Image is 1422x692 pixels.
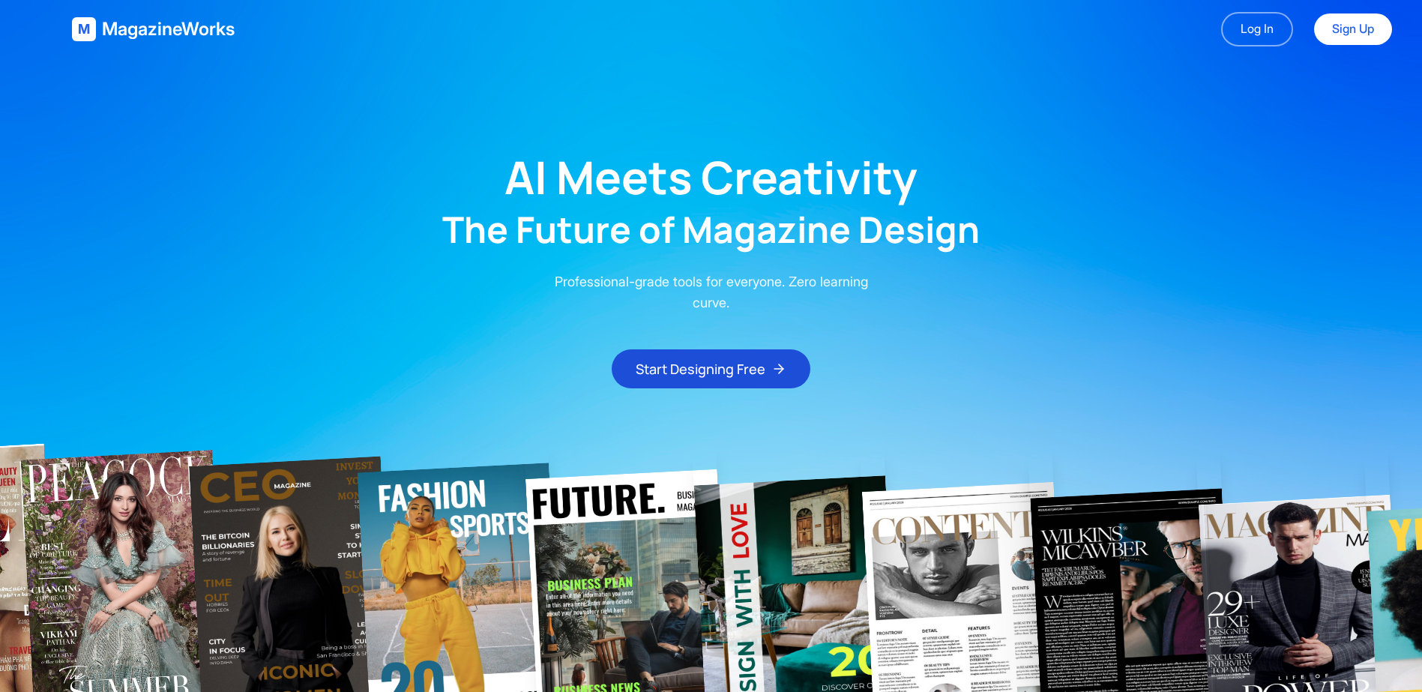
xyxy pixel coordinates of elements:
[102,17,235,41] span: MagazineWorks
[612,349,810,388] button: Start Designing Free
[442,211,980,247] h2: The Future of Magazine Design
[504,154,918,199] h1: AI Meets Creativity
[1314,13,1392,45] a: Sign Up
[543,271,879,313] p: Professional-grade tools for everyone. Zero learning curve.
[1221,12,1293,46] a: Log In
[78,19,90,40] span: M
